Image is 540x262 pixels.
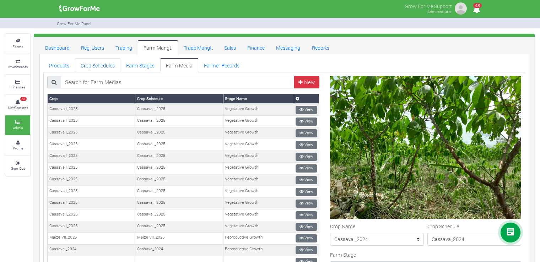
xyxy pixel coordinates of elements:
[75,58,120,72] a: Crop Schedules
[306,40,335,54] a: Reports
[296,164,317,173] a: View
[5,95,30,115] a: 43 Notifications
[405,1,452,10] p: Grow For Me Support
[135,186,223,198] td: Cassava I_2025
[135,233,223,244] td: Maize VII_2025
[296,118,317,126] a: View
[48,94,135,104] th: Crop
[223,151,294,163] td: Vegetative Growth
[12,44,23,49] small: Farms
[296,223,317,231] a: View
[135,221,223,233] td: Cassava I_2025
[48,151,135,163] td: Cassava I_2025
[330,251,356,258] label: Farm Stage
[135,174,223,186] td: Cassava I_2025
[223,209,294,221] td: Vegetative Growth
[8,64,28,69] small: Investments
[296,200,317,208] a: View
[43,58,75,72] a: Products
[223,116,294,127] td: Vegetative Growth
[135,104,223,115] td: Cassava I_2025
[110,40,138,54] a: Trading
[48,163,135,174] td: Cassava I_2025
[198,58,245,72] a: Farmer Records
[470,1,484,17] i: Notifications
[48,221,135,233] td: Cassava I_2025
[48,198,135,209] td: Cassava I_2025
[223,139,294,151] td: Vegetative Growth
[218,40,242,54] a: Sales
[48,174,135,186] td: Cassava I_2025
[48,139,135,151] td: Cassava I_2025
[296,211,317,219] a: View
[75,40,110,54] a: Reg. Users
[13,125,23,130] small: Admin
[223,127,294,139] td: Vegetative Growth
[5,34,30,54] a: Farms
[11,84,25,89] small: Finances
[242,40,270,54] a: Finance
[5,156,30,176] a: Sign Out
[296,234,317,242] a: View
[13,146,23,151] small: Profile
[135,94,223,104] th: Crop Schedule
[138,40,178,54] a: Farm Mangt.
[223,233,294,244] td: Reproductive Growth
[296,246,317,254] a: View
[120,58,160,72] a: Farm Stages
[296,141,317,149] a: View
[296,188,317,196] a: View
[223,186,294,198] td: Vegetative Growth
[270,40,306,54] a: Messaging
[296,129,317,137] a: View
[48,116,135,127] td: Cassava I_2025
[57,21,91,26] small: Grow For Me Panel
[135,209,223,221] td: Cassava I_2025
[427,223,459,230] label: Crop Schedule
[223,221,294,233] td: Vegetative Growth
[178,40,218,54] a: Trade Mangt.
[223,104,294,115] td: Vegetative Growth
[330,223,355,230] label: Crop Name
[454,1,468,16] img: growforme image
[48,186,135,198] td: Cassava I_2025
[8,105,28,110] small: Notifications
[48,209,135,221] td: Cassava I_2025
[5,75,30,94] a: Finances
[48,244,135,256] td: Cassava _2024
[427,9,452,14] small: Administrator
[296,106,317,114] a: View
[48,104,135,115] td: Cassava I_2025
[160,58,198,72] a: Farm Media
[135,244,223,256] td: Cassava_2024
[48,127,135,139] td: Cassava I_2025
[56,1,102,16] img: growforme image
[61,76,295,89] input: Search for Farm Medias
[11,166,25,171] small: Sign Out
[39,40,75,54] a: Dashboard
[135,151,223,163] td: Cassava I_2025
[48,233,135,244] td: Maize VII_2025
[135,198,223,209] td: Cassava I_2025
[5,54,30,74] a: Investments
[223,244,294,256] td: Reproductive Growth
[470,7,484,13] a: 43
[20,97,27,101] span: 43
[330,76,521,219] img: IMG-20250320-WA0012.jpg
[223,174,294,186] td: Vegetative Growth
[135,163,223,174] td: Cassava I_2025
[473,3,482,8] span: 43
[5,115,30,135] a: Admin
[5,136,30,155] a: Profile
[294,76,319,89] a: New
[223,94,294,104] th: Stage Name
[296,153,317,161] a: View
[223,163,294,174] td: Vegetative Growth
[223,198,294,209] td: Vegetative Growth
[135,139,223,151] td: Cassava I_2025
[296,176,317,184] a: View
[135,116,223,127] td: Cassava I_2025
[135,127,223,139] td: Cassava I_2025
